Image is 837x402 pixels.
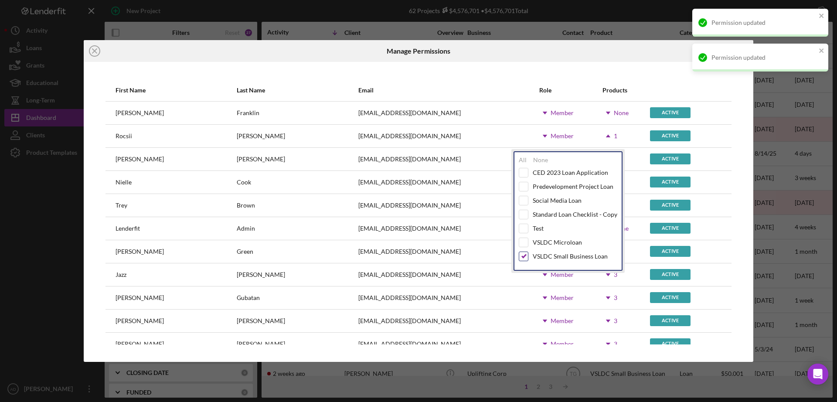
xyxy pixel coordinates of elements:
div: Predevelopment Project Loan [533,183,613,190]
div: [PERSON_NAME] [116,156,164,163]
div: Gubatan [237,294,260,301]
div: Role [539,87,602,94]
div: Test [533,225,544,232]
div: [EMAIL_ADDRESS][DOMAIN_NAME] [358,156,461,163]
div: [EMAIL_ADDRESS][DOMAIN_NAME] [358,317,461,324]
div: Franklin [237,109,259,116]
div: Active [650,200,691,211]
div: Green [237,248,253,255]
div: [EMAIL_ADDRESS][DOMAIN_NAME] [358,133,461,140]
div: Active [650,246,691,257]
div: All [519,157,527,164]
h6: Manage Permissions [387,47,450,55]
div: [EMAIL_ADDRESS][DOMAIN_NAME] [358,109,461,116]
div: Member [551,271,574,278]
div: None [614,109,629,116]
div: Permission updated [711,19,816,26]
div: Social Media Loan [533,197,582,204]
div: Member [551,133,574,140]
div: [PERSON_NAME] [237,156,285,163]
div: Active [650,223,691,234]
div: Last Name [237,87,357,94]
div: Active [650,107,691,118]
div: [EMAIL_ADDRESS][DOMAIN_NAME] [358,225,461,232]
div: [EMAIL_ADDRESS][DOMAIN_NAME] [358,248,461,255]
div: Products [602,87,649,94]
div: Active [650,153,691,164]
div: [PERSON_NAME] [116,294,164,301]
div: Rocsii [116,133,132,140]
div: Active [650,269,691,280]
div: Jazz [116,271,126,278]
div: [EMAIL_ADDRESS][DOMAIN_NAME] [358,179,461,186]
div: Member [551,109,574,116]
div: VSLDC Small Business Loan [533,253,608,260]
div: [PERSON_NAME] [237,133,285,140]
div: [PERSON_NAME] [237,271,285,278]
div: Standard Loan Checklist - Copy [533,211,617,218]
div: Email [358,87,538,94]
div: [PERSON_NAME] [116,248,164,255]
div: Admin [237,225,255,232]
div: Trey [116,202,127,209]
div: Member [551,317,574,324]
div: Permission updated [711,54,816,61]
div: Member [551,341,574,347]
div: [PERSON_NAME] [116,341,164,347]
button: close [819,47,825,55]
button: close [819,12,825,20]
div: [EMAIL_ADDRESS][DOMAIN_NAME] [358,294,461,301]
div: Lenderfit [116,225,140,232]
div: Active [650,338,691,349]
div: Active [650,177,691,187]
div: Active [650,315,691,326]
div: Cook [237,179,251,186]
div: [EMAIL_ADDRESS][DOMAIN_NAME] [358,202,461,209]
div: Member [551,294,574,301]
div: VSLDC Microloan [533,239,582,246]
div: [PERSON_NAME] [116,317,164,324]
div: [PERSON_NAME] [237,317,285,324]
div: First Name [116,87,236,94]
div: [PERSON_NAME] [116,109,164,116]
div: [EMAIL_ADDRESS][DOMAIN_NAME] [358,341,461,347]
div: [PERSON_NAME] [237,341,285,347]
div: [EMAIL_ADDRESS][DOMAIN_NAME] [358,271,461,278]
div: Brown [237,202,255,209]
div: Open Intercom Messenger [807,364,828,385]
div: CED 2023 Loan Application [533,169,608,176]
div: Active [650,130,691,141]
div: Active [650,292,691,303]
div: Nielle [116,179,132,186]
div: None [533,157,548,164]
